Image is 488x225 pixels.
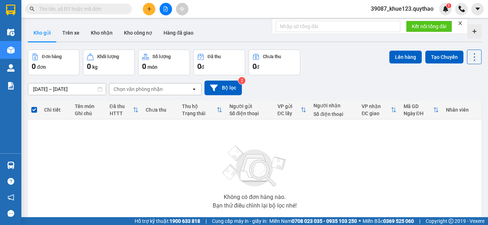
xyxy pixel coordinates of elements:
[106,101,142,119] th: Toggle SortBy
[442,6,449,12] img: icon-new-feature
[28,50,79,75] button: Đơn hàng0đơn
[28,83,106,95] input: Select a date range.
[83,50,135,75] button: Khối lượng0kg
[57,24,85,41] button: Trên xe
[28,24,57,41] button: Kho gửi
[404,111,434,116] div: Ngày ĐH
[30,6,35,11] span: search
[176,3,188,15] button: aim
[277,111,301,116] div: ĐC lấy
[135,217,200,225] span: Hỗ trợ kỹ thuật:
[6,5,15,15] img: logo-vxr
[359,220,361,223] span: ⚪️
[197,62,201,71] span: 0
[201,64,204,70] span: đ
[448,219,453,224] span: copyright
[7,210,14,217] span: message
[425,51,463,63] button: Tạo Chuyến
[292,218,357,224] strong: 0708 023 035 - 0935 103 250
[163,6,168,11] span: file-add
[39,5,123,13] input: Tìm tên, số ĐT hoặc mã đơn
[447,3,450,8] span: 1
[419,217,420,225] span: |
[75,103,103,109] div: Tên món
[7,162,15,169] img: warehouse-icon
[7,46,15,54] img: warehouse-icon
[32,62,36,71] span: 0
[263,54,281,59] div: Chưa thu
[219,142,290,191] img: svg+xml;base64,PHN2ZyBjbGFzcz0ibGlzdC1wbHVnX19zdmciIHhtbG5zPSJodHRwOi8vd3d3LnczLm9yZy8yMDAwL3N2Zy...
[44,107,68,113] div: Chi tiết
[85,24,118,41] button: Kho nhận
[365,4,439,13] span: 39087_khue123.quythao
[160,3,172,15] button: file-add
[446,107,478,113] div: Nhân viên
[182,111,217,116] div: Trạng thái
[400,101,443,119] th: Toggle SortBy
[7,64,15,72] img: warehouse-icon
[37,64,46,70] span: đơn
[474,6,481,12] span: caret-down
[358,101,400,119] th: Toggle SortBy
[362,111,390,116] div: ĐC giao
[208,54,221,59] div: Đã thu
[249,50,300,75] button: Chưa thu0đ
[238,77,245,84] sup: 2
[256,64,259,70] span: đ
[147,6,152,11] span: plus
[406,21,452,32] button: Kết nối tổng đài
[7,194,14,201] span: notification
[110,111,133,116] div: HTTT
[143,3,155,15] button: plus
[142,62,146,71] span: 0
[389,51,422,63] button: Lên hàng
[363,217,414,225] span: Miền Bắc
[212,217,268,225] span: Cung cấp máy in - giấy in:
[253,62,256,71] span: 0
[118,24,158,41] button: Kho công nợ
[191,86,197,92] svg: open
[178,101,226,119] th: Toggle SortBy
[471,3,484,15] button: caret-down
[446,3,451,8] sup: 1
[170,218,200,224] strong: 1900 633 818
[114,86,163,93] div: Chọn văn phòng nhận
[110,103,133,109] div: Đã thu
[193,50,245,75] button: Đã thu0đ
[458,6,465,12] img: phone-icon
[180,6,185,11] span: aim
[92,64,98,70] span: kg
[269,217,357,225] span: Miền Nam
[87,62,91,71] span: 0
[7,29,15,36] img: warehouse-icon
[182,103,217,109] div: Thu hộ
[213,203,297,209] div: Bạn thử điều chỉnh lại bộ lọc nhé!
[458,21,463,26] span: close
[313,103,354,108] div: Người nhận
[224,194,286,200] div: Không có đơn hàng nào.
[204,81,242,95] button: Bộ lọc
[274,101,310,119] th: Toggle SortBy
[138,50,190,75] button: Số lượng0món
[146,107,175,113] div: Chưa thu
[229,103,270,109] div: Người gửi
[467,24,482,39] div: Tạo kho hàng mới
[383,218,414,224] strong: 0369 525 060
[313,111,354,117] div: Số điện thoại
[7,82,15,90] img: solution-icon
[158,24,199,41] button: Hàng đã giao
[7,178,14,185] span: question-circle
[42,54,62,59] div: Đơn hàng
[362,103,390,109] div: VP nhận
[404,103,434,109] div: Mã GD
[75,111,103,116] div: Ghi chú
[206,217,207,225] span: |
[147,64,157,70] span: món
[276,21,400,32] input: Nhập số tổng đài
[97,54,119,59] div: Khối lượng
[277,103,301,109] div: VP gửi
[152,54,171,59] div: Số lượng
[229,111,270,116] div: Số điện thoại
[412,22,446,30] span: Kết nối tổng đài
